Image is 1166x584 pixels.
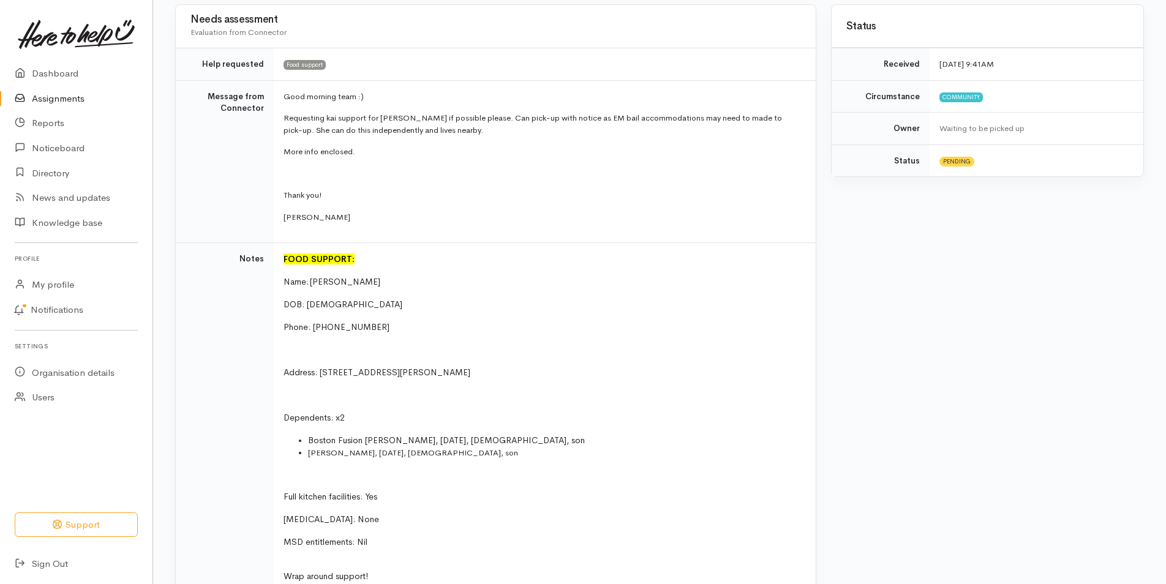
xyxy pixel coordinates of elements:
span: Dependents: x2 [284,412,345,423]
span: Boston Fusion [PERSON_NAME], [DATE], [DEMOGRAPHIC_DATA], son [308,435,585,446]
span: DOB: [DEMOGRAPHIC_DATA] [284,299,402,310]
td: Status [832,144,930,176]
span: Wrap around support! [284,571,368,582]
td: Help requested [176,48,274,81]
td: Message from Connector [176,80,274,243]
h3: Status [846,21,1129,32]
p: [PERSON_NAME] [284,211,801,223]
td: Received [832,48,930,81]
p: More info enclosed. [284,146,801,158]
span: Evaluation from Connector [190,27,287,37]
td: Owner [832,113,930,145]
p: Good morning team :) [284,91,801,103]
div: Waiting to be picked up [939,122,1129,135]
font: FOOD SUPPORT: [284,253,355,264]
span: Food support [284,60,326,70]
time: [DATE] 9:41AM [939,59,994,69]
span: [MEDICAL_DATA]: None [284,514,379,525]
h3: Needs assessment [190,14,801,26]
p: Thank you! [284,189,801,201]
td: Circumstance [832,80,930,113]
p: Requesting kai support for [PERSON_NAME] if possible please. Can pick-up with notice as EM bail a... [284,112,801,136]
span: Phone: [PHONE_NUMBER] [284,321,389,332]
span: Name: [PERSON_NAME] [284,276,380,287]
span: MSD entitlements: Nil [284,536,367,547]
li: [PERSON_NAME], [DATE], [DEMOGRAPHIC_DATA], son [308,447,801,459]
span: Full kitchen facilities: Yes [284,491,377,502]
h6: Settings [15,338,138,354]
span: Community [939,92,983,102]
span: Pending [939,157,974,167]
h6: Profile [15,250,138,267]
button: Support [15,512,138,537]
span: Address: [STREET_ADDRESS][PERSON_NAME] [284,367,470,378]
